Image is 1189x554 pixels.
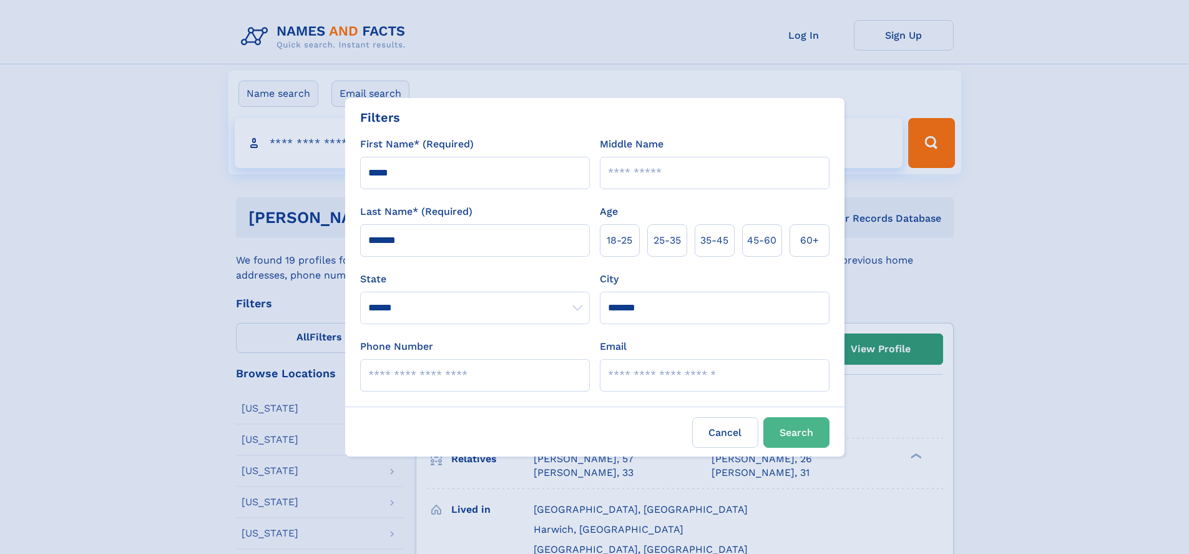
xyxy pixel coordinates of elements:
[360,108,400,127] div: Filters
[360,204,472,219] label: Last Name* (Required)
[763,417,829,448] button: Search
[600,137,663,152] label: Middle Name
[360,272,590,287] label: State
[607,233,632,248] span: 18‑25
[692,417,758,448] label: Cancel
[600,272,619,287] label: City
[360,137,474,152] label: First Name* (Required)
[700,233,728,248] span: 35‑45
[800,233,819,248] span: 60+
[600,339,627,354] label: Email
[747,233,776,248] span: 45‑60
[653,233,681,248] span: 25‑35
[600,204,618,219] label: Age
[360,339,433,354] label: Phone Number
